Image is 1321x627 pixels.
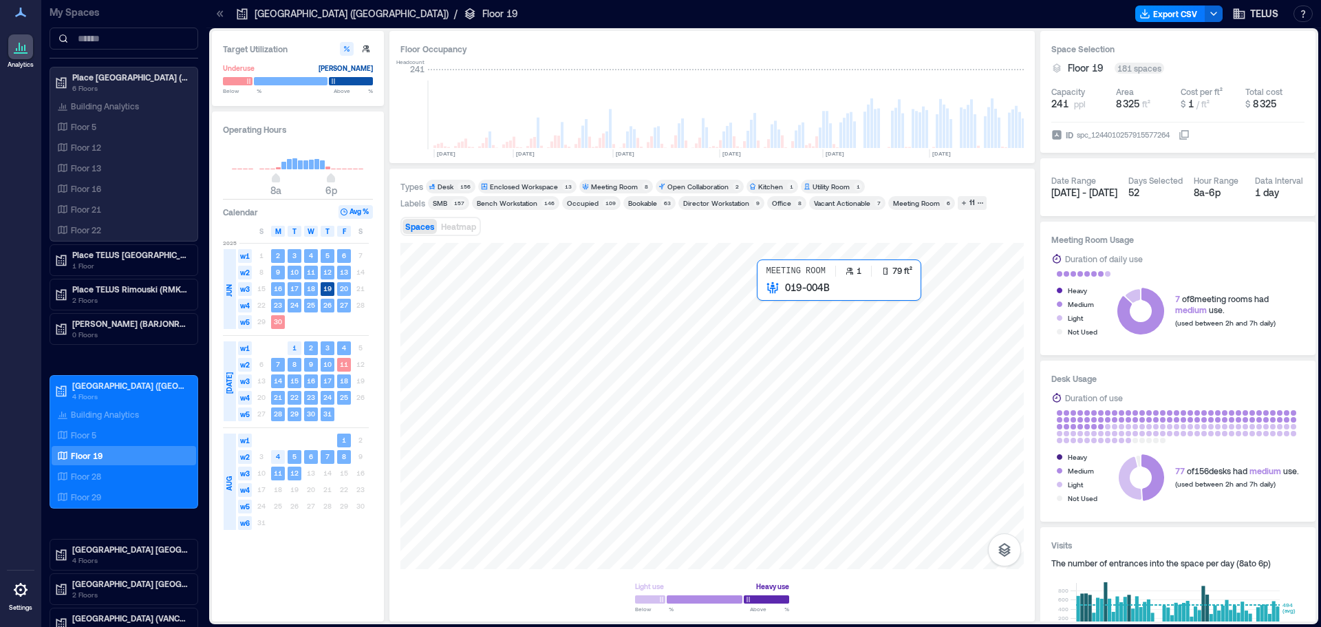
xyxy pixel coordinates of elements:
div: Duration of daily use [1065,252,1143,266]
div: Duration of use [1065,391,1123,405]
span: w1 [238,249,252,263]
text: 20 [340,284,348,293]
p: [GEOGRAPHIC_DATA] [GEOGRAPHIC_DATA]-4519 (BNBYBCDW) [72,544,188,555]
text: 9 [276,268,280,276]
text: 15 [290,376,299,385]
span: w3 [238,282,252,296]
div: Desk [438,182,453,191]
span: (used between 2h and 7h daily) [1175,480,1276,488]
div: Light use [635,580,664,593]
div: 146 [541,199,557,207]
p: [GEOGRAPHIC_DATA] ([GEOGRAPHIC_DATA]) [72,380,188,391]
p: Floor 19 [482,7,518,21]
span: ft² [1142,99,1150,109]
text: 11 [340,360,348,368]
p: 4 Floors [72,391,188,402]
tspan: 800 [1058,587,1068,594]
p: Settings [9,604,32,612]
div: 181 spaces [1115,63,1164,74]
button: Avg % [339,205,373,219]
p: 1 Floor [72,260,188,271]
button: Spaces [402,219,437,234]
p: Place [GEOGRAPHIC_DATA] (MTRLPQGL) [72,72,188,83]
span: $ [1245,99,1250,109]
text: 10 [290,268,299,276]
text: 2 [276,251,280,259]
tspan: 400 [1058,606,1068,613]
div: Light [1068,478,1083,491]
span: w4 [238,391,252,405]
p: Floor 5 [71,121,96,132]
div: Cost per ft² [1181,86,1223,97]
text: 30 [307,410,315,418]
text: 7 [276,360,280,368]
p: [GEOGRAPHIC_DATA] [GEOGRAPHIC_DATA] [72,578,188,589]
text: 9 [309,360,313,368]
tspan: 200 [1058,615,1068,621]
div: Bench Workstation [477,198,537,208]
div: of 8 meeting rooms had use. [1175,293,1276,315]
span: [DATE] - [DATE] [1051,187,1117,198]
div: Data Interval [1255,175,1303,186]
text: 25 [340,393,348,401]
span: 2025 [223,239,237,247]
span: JUN [224,284,235,297]
text: 30 [274,317,282,326]
text: 23 [274,301,282,309]
p: Place TELUS [GEOGRAPHIC_DATA] (QUBCPQXG) [72,249,188,260]
div: 8 [795,199,804,207]
div: of 156 desks had use. [1175,465,1299,476]
div: The number of entrances into the space per day ( 8a to 6p ) [1051,557,1304,568]
span: ppl [1074,98,1086,109]
span: 8 325 [1116,98,1139,109]
span: medium [1249,466,1281,476]
div: Days Selected [1128,175,1183,186]
text: 18 [340,376,348,385]
button: 11 [958,196,987,210]
button: Heatmap [438,219,479,234]
p: Building Analytics [71,100,139,111]
div: Office [772,198,791,208]
span: Heatmap [441,222,476,231]
p: 2 Floors [72,295,188,306]
text: 8 [292,360,297,368]
div: Vacant Actionable [814,198,870,208]
text: 11 [274,469,282,477]
text: 6 [342,251,346,259]
span: w2 [238,450,252,464]
text: 28 [274,410,282,418]
text: 22 [290,393,299,401]
span: $ [1181,99,1185,109]
div: Bookable [628,198,657,208]
div: 52 [1128,186,1183,200]
span: w4 [238,299,252,312]
span: M [275,226,281,237]
span: 241 [1051,97,1068,111]
text: 25 [307,301,315,309]
div: Director Workstation [683,198,749,208]
div: Medium [1068,297,1094,311]
p: Floor 29 [71,491,101,502]
button: IDspc_1244010257915577264 [1179,129,1190,140]
span: Below % [635,605,674,613]
div: Underuse [223,61,255,75]
span: T [325,226,330,237]
p: Floor 28 [71,471,101,482]
span: Above % [334,87,373,95]
p: 0 Floors [72,329,188,340]
div: SMB [433,198,447,208]
text: 2 [309,343,313,352]
span: w5 [238,500,252,513]
div: Hour Range [1194,175,1238,186]
text: [DATE] [616,150,634,157]
text: 19 [323,284,332,293]
div: Labels [400,198,425,209]
span: w2 [238,266,252,279]
text: 23 [307,393,315,401]
text: 3 [325,343,330,352]
text: 26 [323,301,332,309]
span: (used between 2h and 7h daily) [1175,319,1276,327]
span: 7 [1175,294,1180,304]
text: [DATE] [437,150,455,157]
text: 10 [323,360,332,368]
